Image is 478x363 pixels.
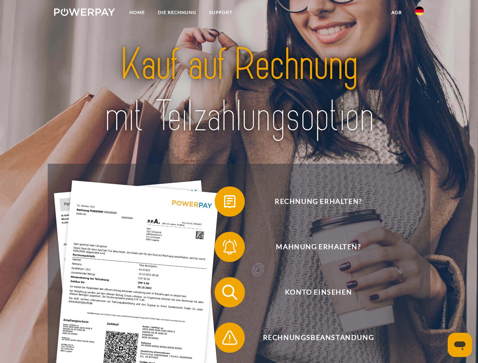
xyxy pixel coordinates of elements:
img: qb_warning.svg [220,328,239,347]
button: Rechnung erhalten? [215,186,411,217]
img: qb_bell.svg [220,237,239,256]
button: Mahnung erhalten? [215,232,411,262]
img: qb_search.svg [220,283,239,302]
button: Rechnungsbeanstandung [215,323,411,353]
span: Rechnungsbeanstandung [226,323,411,353]
a: SUPPORT [203,6,239,19]
img: de [415,6,424,16]
button: Konto einsehen [215,277,411,307]
img: logo-powerpay-white.svg [54,8,115,16]
a: agb [385,6,408,19]
span: Konto einsehen [226,277,411,307]
iframe: Schaltfläche zum Öffnen des Messaging-Fensters [448,333,472,357]
img: title-powerpay_de.svg [72,36,406,145]
a: DIE RECHNUNG [151,6,203,19]
img: qb_bill.svg [220,192,239,211]
span: Mahnung erhalten? [226,232,411,262]
a: Home [123,6,151,19]
span: Rechnung erhalten? [226,186,411,217]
